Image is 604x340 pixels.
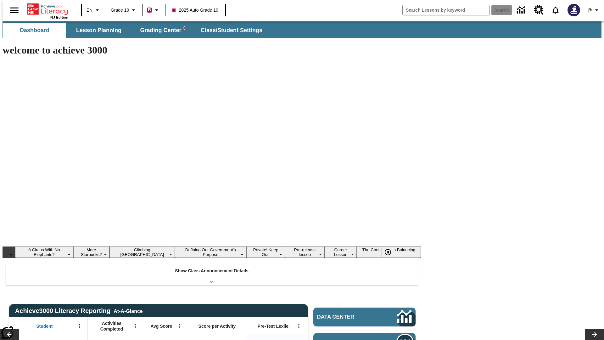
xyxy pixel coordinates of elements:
button: Open Menu [131,321,140,331]
button: Grading Center [131,23,194,38]
a: Data Center [513,2,530,19]
span: Class/Student Settings [201,27,262,34]
a: Data Center [313,308,416,326]
div: SubNavbar [3,23,268,38]
img: Avatar [568,4,580,16]
button: Lesson Planning [67,23,130,38]
button: Slide 4 Defining Our Government's Purpose [175,246,246,258]
button: Open Menu [75,321,84,331]
div: Show Class Announcement Details [6,264,418,286]
button: Open Menu [294,321,304,331]
button: Slide 3 Climbing Mount Tai [109,246,175,258]
span: NJ Edition [50,15,68,19]
button: Slide 2 More Starbucks? [73,246,109,258]
a: Home [27,3,68,15]
button: Language: EN, Select a language [84,4,104,16]
span: Pre-Test Lexile [258,323,289,329]
span: Avg Score [150,323,172,329]
span: EN [87,7,92,14]
span: Lesson Planning [76,27,121,34]
input: search field [403,5,489,15]
button: Boost Class color is violet red. Change class color [144,4,163,16]
span: Grading Center [140,27,186,34]
button: Lesson carousel, Next [585,329,604,340]
a: Notifications [547,2,564,18]
button: Open side menu [5,1,24,20]
button: Dashboard [3,23,66,38]
div: Pause [382,246,400,258]
h1: welcome to achieve 3000 [3,44,421,56]
span: Score per Activity [199,323,236,329]
span: @ [587,7,592,14]
svg: writing assistant alert [183,27,186,29]
button: Slide 1 A Circus With No Elephants? [15,246,73,258]
button: Grade: Grade 10, Select a grade [108,4,140,16]
p: Show Class Announcement Details [175,268,249,274]
button: Profile/Settings [584,4,604,16]
span: Activities Completed [91,320,132,332]
span: Data Center [317,314,376,320]
span: Grade 10 [111,7,129,14]
button: Slide 8 The Constitution's Balancing Act [357,246,421,258]
span: B [148,6,151,14]
div: SubNavbar [3,21,601,38]
div: At-A-Glance [114,307,143,314]
button: Slide 7 Career Lesson [325,246,357,258]
span: 2025 Auto Grade 10 [172,7,218,14]
button: Slide 6 Pre-release lesson [285,246,325,258]
span: Achieve3000 Literacy Reporting [15,307,143,314]
span: Student [36,323,53,329]
button: Pause [382,246,394,258]
button: Select a new avatar [564,2,584,18]
div: Home [27,2,68,19]
span: Dashboard [20,27,49,34]
button: Slide 5 Private! Keep Out! [246,246,285,258]
a: Resource Center, Will open in new tab [530,2,547,19]
button: Open Menu [175,321,184,331]
button: Class/Student Settings [196,23,267,38]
